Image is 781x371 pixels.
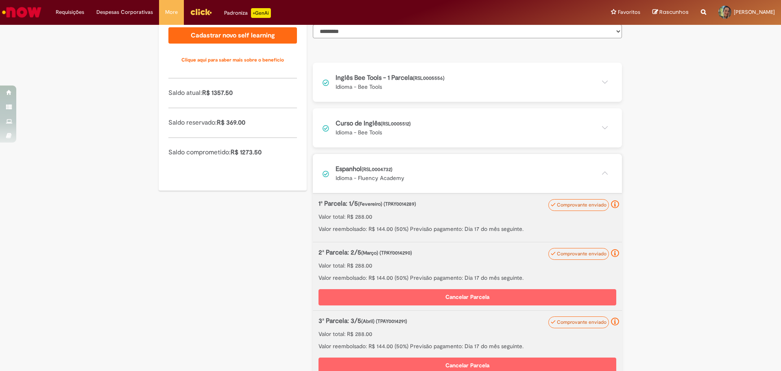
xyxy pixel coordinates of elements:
p: Saldo reservado: [168,118,297,127]
span: Despesas Corporativas [96,8,153,16]
p: Valor reembolsado: R$ 144.00 (50%) Previsão pagamento: Dia 17 do mês seguinte. [319,342,616,350]
img: ServiceNow [1,4,43,20]
a: Clique aqui para saber mais sobre o benefício [168,52,297,68]
span: (Março) (TPAY0014290) [361,250,412,256]
p: Saldo atual: [168,88,297,98]
i: Seu comprovante foi enviado e recebido pelo now. Para folha Ambev: passará para aprovação de seu ... [611,200,619,209]
p: 2ª Parcela: 2/5 [319,248,574,257]
a: Rascunhos [652,9,689,16]
span: Comprovante enviado [557,202,606,208]
p: Saldo comprometido: [168,148,297,157]
span: (Abril) (TPAY0014291) [361,318,407,325]
span: Comprovante enviado [557,319,606,325]
span: R$ 369.00 [217,119,245,127]
p: Valor reembolsado: R$ 144.00 (50%) Previsão pagamento: Dia 17 do mês seguinte. [319,274,616,282]
span: Requisições [56,8,84,16]
i: Seu comprovante foi enviado e recebido pelo now. Para folha Ambev: passará para aprovação de seu ... [611,318,619,326]
p: 3ª Parcela: 3/5 [319,316,574,326]
a: Cadastrar novo self learning [168,27,297,44]
p: Valor reembolsado: R$ 144.00 (50%) Previsão pagamento: Dia 17 do mês seguinte. [319,225,616,233]
span: [PERSON_NAME] [734,9,775,15]
p: 1ª Parcela: 1/5 [319,199,574,209]
img: click_logo_yellow_360x200.png [190,6,212,18]
p: Valor total: R$ 288.00 [319,261,616,270]
span: Rascunhos [659,8,689,16]
p: Valor total: R$ 288.00 [319,330,616,338]
span: R$ 1357.50 [202,89,233,97]
span: Comprovante enviado [557,250,606,257]
span: More [165,8,178,16]
span: R$ 1273.50 [231,148,262,156]
p: Valor total: R$ 288.00 [319,213,616,221]
button: Cancelar Parcela [319,289,616,305]
span: (Fevereiro) (TPAY0014289) [358,201,416,207]
i: Seu comprovante foi enviado e recebido pelo now. Para folha Ambev: passará para aprovação de seu ... [611,249,619,257]
p: +GenAi [251,8,271,18]
span: Favoritos [618,8,640,16]
div: Padroniza [224,8,271,18]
